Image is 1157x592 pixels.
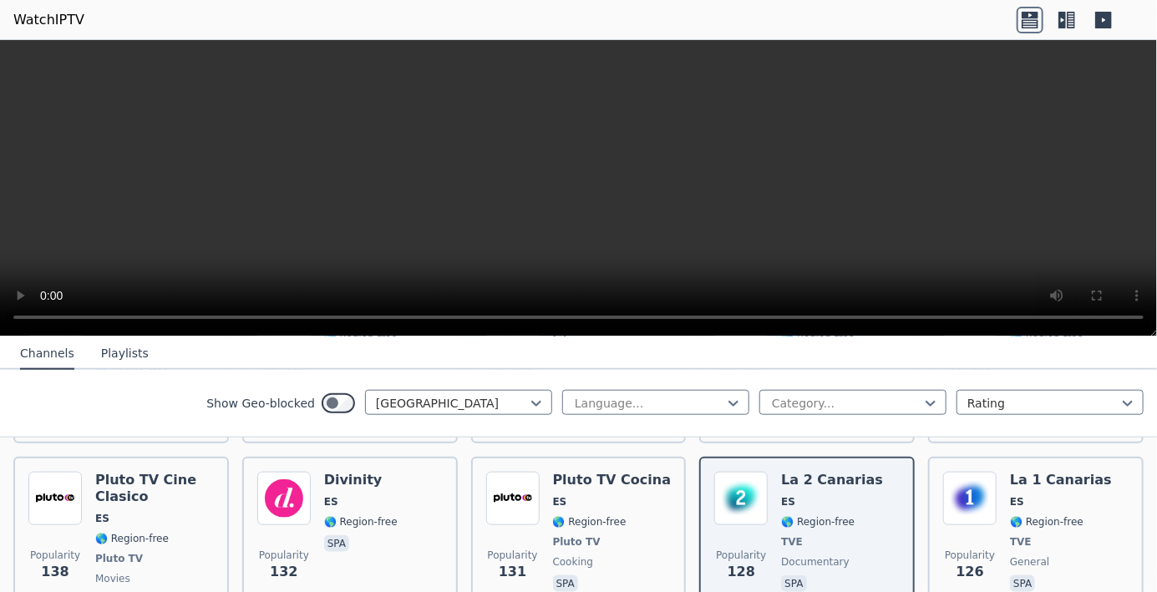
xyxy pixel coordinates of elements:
button: Playlists [101,338,149,370]
span: ES [553,495,567,509]
p: spa [781,575,806,592]
span: ES [1010,495,1024,509]
img: Divinity [257,472,311,525]
p: spa [324,535,349,552]
p: spa [1010,575,1035,592]
span: 132 [270,562,297,582]
span: 138 [41,562,69,582]
h6: Pluto TV Cine Clasico [95,472,214,505]
span: 🌎 Region-free [781,515,855,529]
span: Popularity [30,549,80,562]
span: 128 [728,562,755,582]
span: 🌎 Region-free [324,515,398,529]
span: ES [781,495,795,509]
span: 131 [499,562,526,582]
h6: Divinity [324,472,398,488]
span: cooking [553,555,594,569]
span: ES [324,495,338,509]
span: 🌎 Region-free [1010,515,1083,529]
span: TVE [1010,535,1032,549]
span: documentary [781,555,850,569]
span: Pluto TV [95,552,143,565]
span: Pluto TV [553,535,601,549]
img: La 1 Canarias [943,472,997,525]
img: Pluto TV Cine Clasico [28,472,82,525]
h6: Pluto TV Cocina [553,472,672,488]
a: WatchIPTV [13,10,84,30]
span: Popularity [488,549,538,562]
span: 🌎 Region-free [553,515,627,529]
span: Popularity [259,549,309,562]
span: 126 [956,562,983,582]
span: Popularity [716,549,766,562]
h6: La 1 Canarias [1010,472,1112,488]
h6: La 2 Canarias [781,472,883,488]
img: Pluto TV Cocina [486,472,540,525]
img: La 2 Canarias [714,472,768,525]
label: Show Geo-blocked [206,395,315,412]
span: Popularity [945,549,995,562]
p: spa [553,575,578,592]
span: ES [95,512,109,525]
span: TVE [781,535,803,549]
span: 🌎 Region-free [95,532,169,545]
span: movies [95,572,130,585]
span: general [1010,555,1049,569]
button: Channels [20,338,74,370]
